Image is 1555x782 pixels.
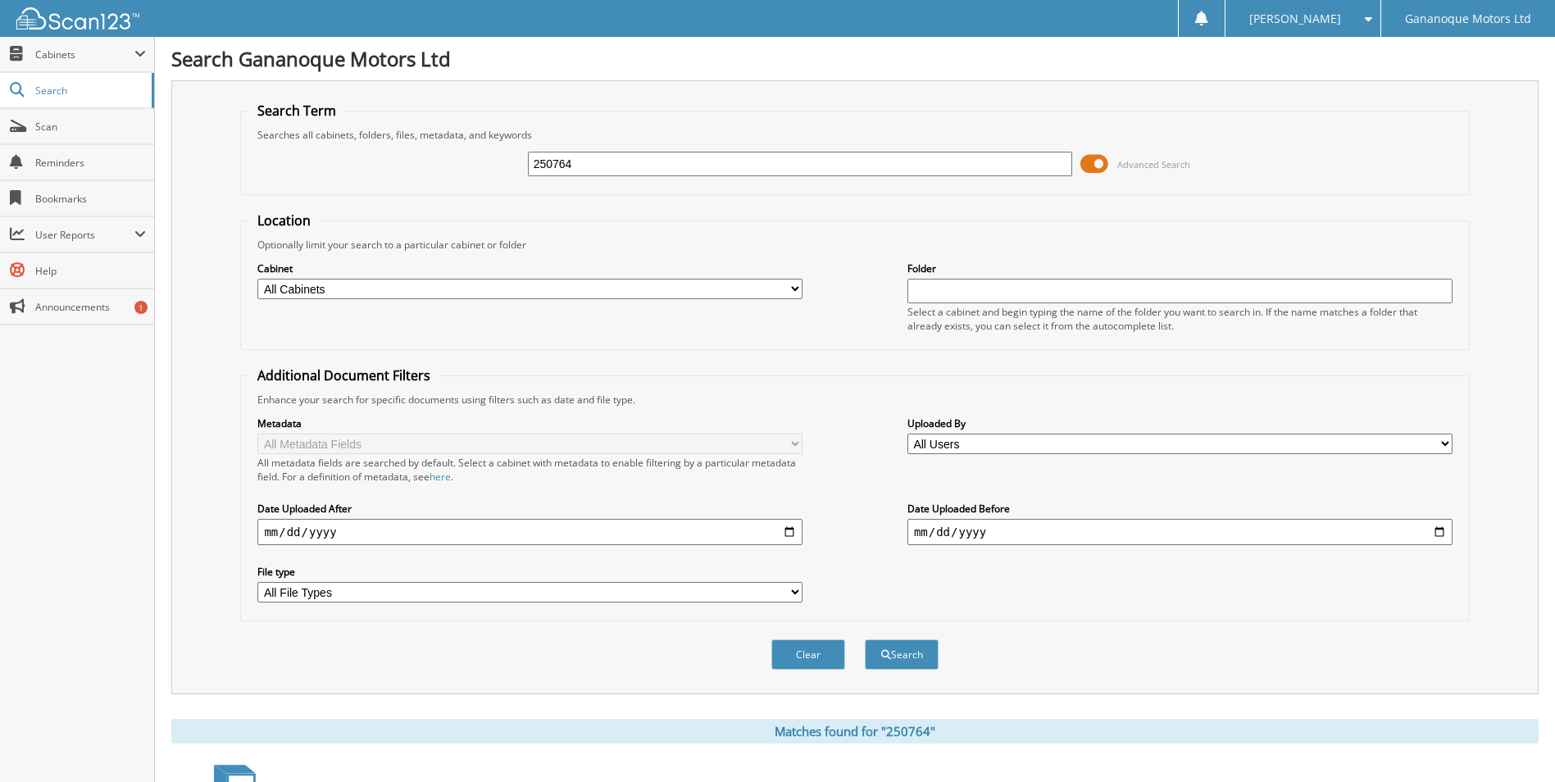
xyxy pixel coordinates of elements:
[249,128,1460,142] div: Searches all cabinets, folders, files, metadata, and keywords
[35,120,146,134] span: Scan
[257,519,803,545] input: start
[249,393,1460,407] div: Enhance your search for specific documents using filters such as date and file type.
[35,48,134,61] span: Cabinets
[907,502,1453,516] label: Date Uploaded Before
[430,470,451,484] a: here
[257,261,803,275] label: Cabinet
[771,639,845,670] button: Clear
[35,84,143,98] span: Search
[1405,14,1531,24] span: Gananoque Motors Ltd
[171,719,1539,743] div: Matches found for "250764"
[907,305,1453,333] div: Select a cabinet and begin typing the name of the folder you want to search in. If the name match...
[249,102,344,120] legend: Search Term
[249,238,1460,252] div: Optionally limit your search to a particular cabinet or folder
[35,264,146,278] span: Help
[35,300,146,314] span: Announcements
[907,261,1453,275] label: Folder
[865,639,939,670] button: Search
[257,456,803,484] div: All metadata fields are searched by default. Select a cabinet with metadata to enable filtering b...
[257,565,803,579] label: File type
[249,211,319,230] legend: Location
[257,502,803,516] label: Date Uploaded After
[249,366,439,384] legend: Additional Document Filters
[35,192,146,206] span: Bookmarks
[16,7,139,30] img: scan123-logo-white.svg
[35,228,134,242] span: User Reports
[171,45,1539,72] h1: Search Gananoque Motors Ltd
[907,416,1453,430] label: Uploaded By
[35,156,146,170] span: Reminders
[257,416,803,430] label: Metadata
[907,519,1453,545] input: end
[134,301,148,314] div: 1
[1117,158,1190,170] span: Advanced Search
[1249,14,1341,24] span: [PERSON_NAME]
